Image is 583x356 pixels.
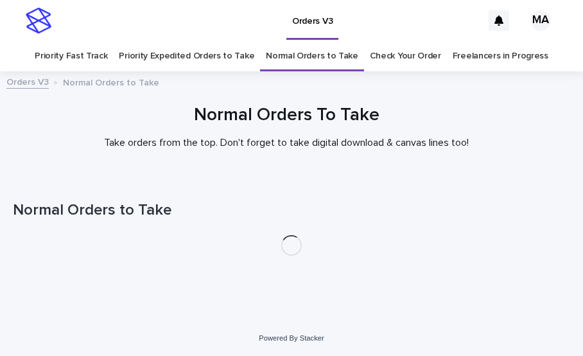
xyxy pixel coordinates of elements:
[6,74,49,89] a: Orders V3
[119,41,254,71] a: Priority Expedited Orders to Take
[30,137,543,149] p: Take orders from the top. Don't forget to take digital download & canvas lines too!
[453,41,548,71] a: Freelancers in Progress
[370,41,441,71] a: Check Your Order
[13,201,570,220] h1: Normal Orders to Take
[63,75,159,89] p: Normal Orders to Take
[35,41,107,71] a: Priority Fast Track
[259,334,324,342] a: Powered By Stacker
[13,105,561,127] h1: Normal Orders To Take
[26,8,51,33] img: stacker-logo-s-only.png
[530,10,551,31] div: MA
[266,41,358,71] a: Normal Orders to Take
